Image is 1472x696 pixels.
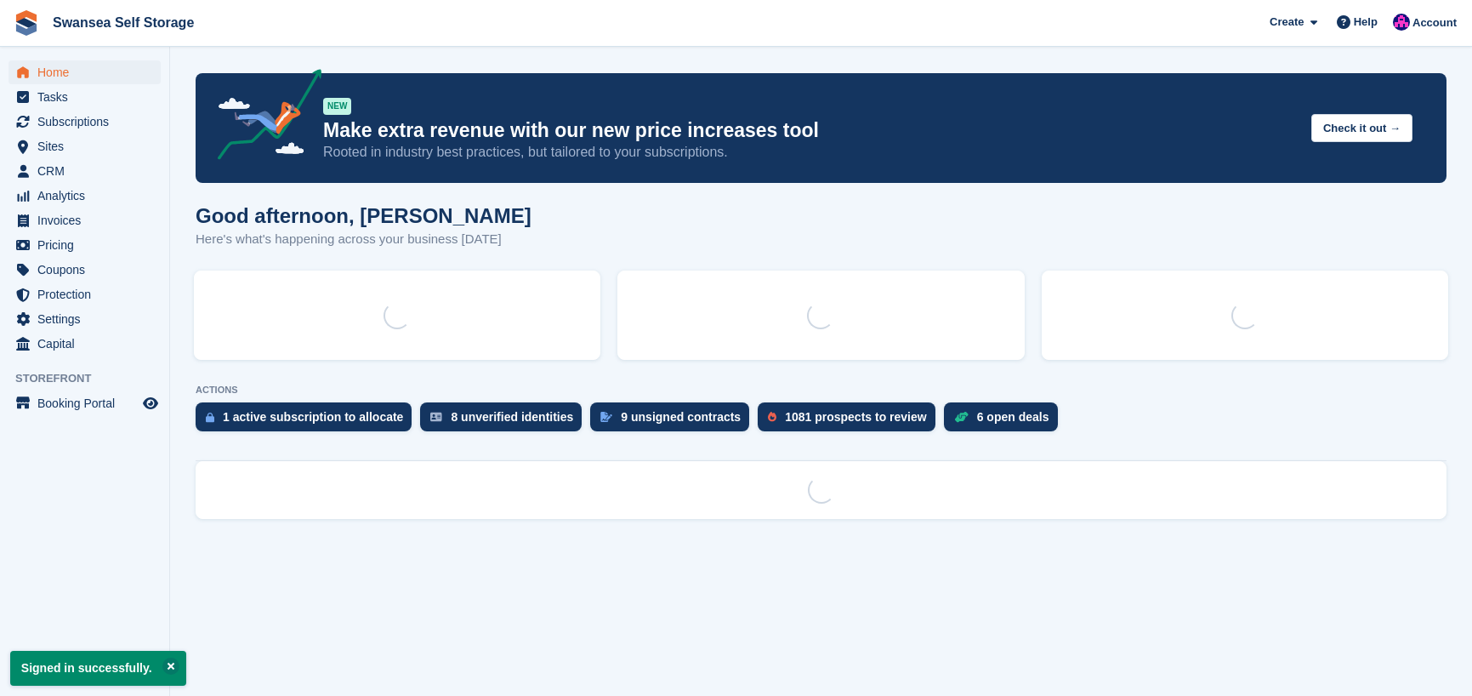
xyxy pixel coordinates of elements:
[37,60,139,84] span: Home
[37,85,139,109] span: Tasks
[1270,14,1304,31] span: Create
[1393,14,1410,31] img: Donna Davies
[785,410,927,424] div: 1081 prospects to review
[9,391,161,415] a: menu
[9,60,161,84] a: menu
[9,159,161,183] a: menu
[621,410,741,424] div: 9 unsigned contracts
[37,332,139,356] span: Capital
[1311,114,1412,142] button: Check it out →
[37,134,139,158] span: Sites
[37,391,139,415] span: Booking Portal
[37,159,139,183] span: CRM
[1412,14,1457,31] span: Account
[10,651,186,686] p: Signed in successfully.
[758,402,944,440] a: 1081 prospects to review
[206,412,214,423] img: active_subscription_to_allocate_icon-d502201f5373d7db506a760aba3b589e785aa758c864c3986d89f69b8ff3...
[37,282,139,306] span: Protection
[14,10,39,36] img: stora-icon-8386f47178a22dfd0bd8f6a31ec36ba5ce8667c1dd55bd0f319d3a0aa187defe.svg
[203,69,322,166] img: price-adjustments-announcement-icon-8257ccfd72463d97f412b2fc003d46551f7dbcb40ab6d574587a9cd5c0d94...
[37,307,139,331] span: Settings
[9,307,161,331] a: menu
[1354,14,1378,31] span: Help
[9,184,161,208] a: menu
[196,402,420,440] a: 1 active subscription to allocate
[37,258,139,282] span: Coupons
[140,393,161,414] a: Preview store
[196,230,531,249] p: Here's what's happening across your business [DATE]
[37,233,139,257] span: Pricing
[600,412,612,422] img: contract_signature_icon-13c848040528278c33f63329250d36e43548de30e8caae1d1a13099fd9432cc5.svg
[451,410,573,424] div: 8 unverified identities
[15,370,169,387] span: Storefront
[9,85,161,109] a: menu
[37,110,139,134] span: Subscriptions
[46,9,201,37] a: Swansea Self Storage
[944,402,1066,440] a: 6 open deals
[954,411,969,423] img: deal-1b604bf984904fb50ccaf53a9ad4b4a5d6e5aea283cecdc64d6e3604feb123c2.svg
[9,258,161,282] a: menu
[590,402,758,440] a: 9 unsigned contracts
[977,410,1049,424] div: 6 open deals
[9,208,161,232] a: menu
[37,184,139,208] span: Analytics
[9,282,161,306] a: menu
[9,332,161,356] a: menu
[420,402,590,440] a: 8 unverified identities
[768,412,776,422] img: prospect-51fa495bee0391a8d652442698ab0144808aea92771e9ea1ae160a38d050c398.svg
[37,208,139,232] span: Invoices
[196,385,1446,396] p: ACTIONS
[223,410,403,424] div: 1 active subscription to allocate
[430,412,442,422] img: verify_identity-adf6edd0f0f0b5bbfe63781bf79b02c33cf7c696d77639b501bdc392416b5a36.svg
[196,204,531,227] h1: Good afternoon, [PERSON_NAME]
[323,143,1298,162] p: Rooted in industry best practices, but tailored to your subscriptions.
[9,233,161,257] a: menu
[323,118,1298,143] p: Make extra revenue with our new price increases tool
[9,110,161,134] a: menu
[323,98,351,115] div: NEW
[9,134,161,158] a: menu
